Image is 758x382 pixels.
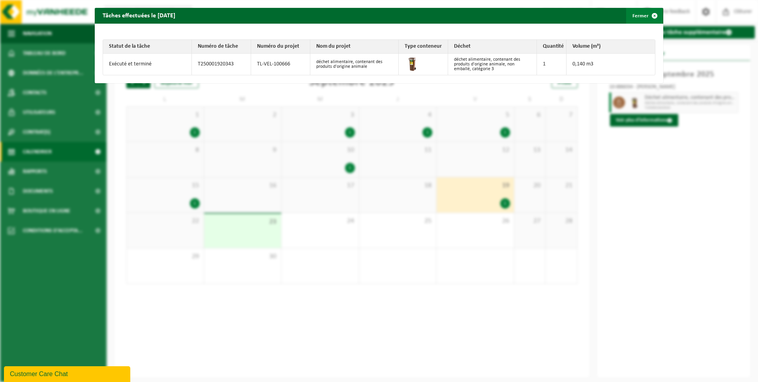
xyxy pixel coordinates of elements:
[399,40,448,54] th: Type conteneur
[626,8,662,24] button: Fermer
[4,365,132,382] iframe: chat widget
[310,54,399,75] td: déchet alimentaire, contenant des produits d'origine animale
[537,40,567,54] th: Quantité
[567,40,655,54] th: Volume (m³)
[448,40,537,54] th: Déchet
[95,8,183,23] h2: Tâches effectuées le [DATE]
[310,40,399,54] th: Nom du projet
[192,40,251,54] th: Numéro de tâche
[192,54,251,75] td: T250001920343
[448,54,537,75] td: déchet alimentaire, contenant des produits d'origine animale, non emballé, catégorie 3
[537,54,567,75] td: 1
[405,56,420,71] img: WB-0140-HPE-BN-06
[103,40,192,54] th: Statut de la tâche
[251,40,310,54] th: Numéro du projet
[567,54,655,75] td: 0,140 m3
[251,54,310,75] td: TL-VEL-100666
[103,54,192,75] td: Exécuté et terminé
